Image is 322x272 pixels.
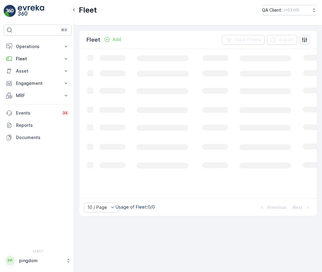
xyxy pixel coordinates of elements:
[267,204,286,210] p: Previous
[293,204,303,210] p: Next
[262,5,317,15] button: QA Client(+03:00)
[16,43,59,50] p: Operations
[4,89,71,102] button: MRF
[4,119,71,131] a: Reports
[267,35,297,45] button: Export
[4,249,71,253] span: v 1.51.1
[18,5,44,17] img: logo_light-DOdMpM7g.png
[4,254,71,267] button: PPpingdom
[279,37,293,43] p: Export
[116,204,155,210] p: Usage of Fleet : 0/0
[4,107,71,119] a: Events34
[4,53,71,65] button: Fleet
[79,5,97,15] p: Fleet
[16,68,59,74] p: Asset
[284,8,299,13] p: ( +03:00 )
[4,131,71,144] a: Documents
[113,36,121,43] p: Add
[262,7,281,13] p: QA Client
[86,36,100,44] p: Fleet
[16,80,59,86] p: Engagement
[292,204,312,211] button: Next
[4,77,71,89] button: Engagement
[63,111,68,115] p: 34
[61,28,67,32] p: ⌘B
[222,35,265,45] button: Clear Filters
[234,37,261,43] p: Clear Filters
[258,204,287,211] button: Previous
[19,258,63,264] p: pingdom
[16,93,59,99] p: MRF
[16,56,59,62] p: Fleet
[16,110,58,116] p: Events
[16,134,69,141] p: Documents
[4,65,71,77] button: Asset
[4,40,71,53] button: Operations
[102,36,124,43] button: Add
[16,122,69,128] p: Reports
[4,5,16,17] img: logo
[5,256,15,266] div: PP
